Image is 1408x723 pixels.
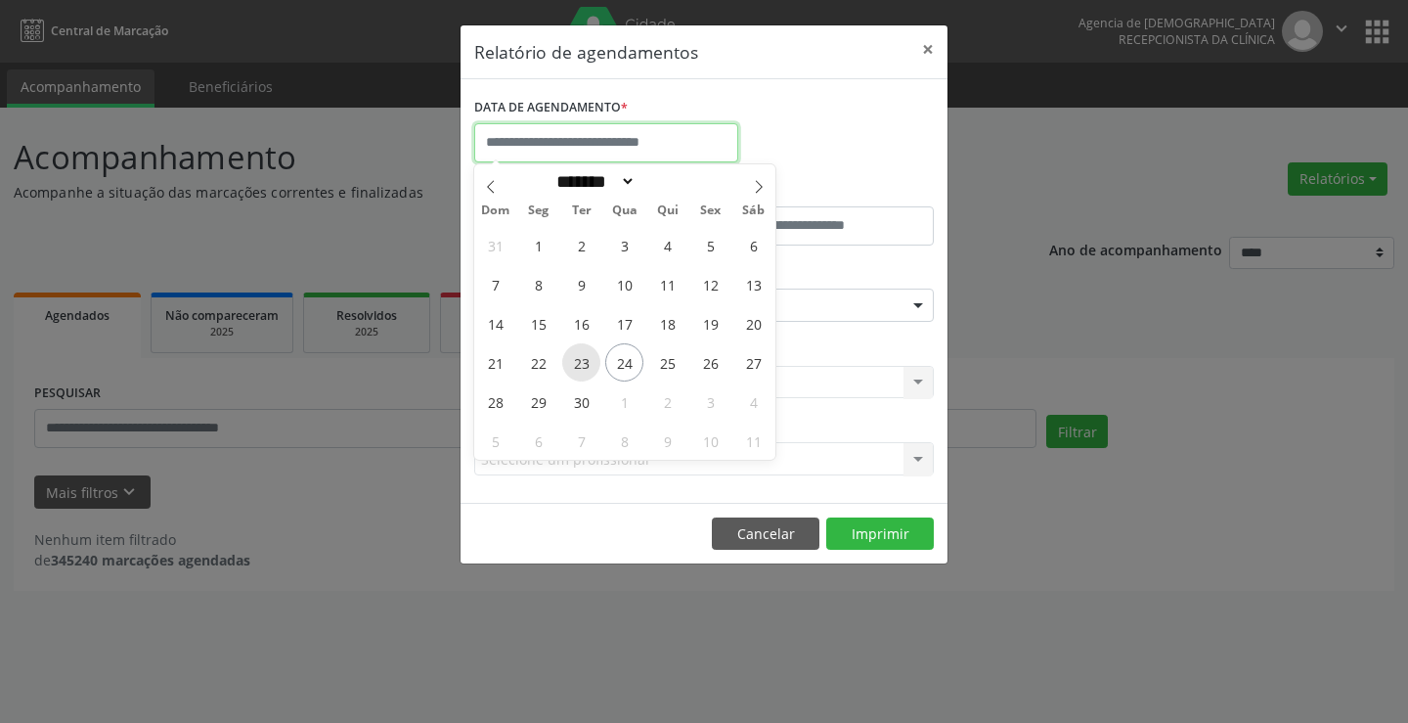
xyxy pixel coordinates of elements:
[691,422,729,460] span: Outubro 10, 2025
[908,25,947,73] button: Close
[517,204,560,217] span: Seg
[648,422,686,460] span: Outubro 9, 2025
[689,204,732,217] span: Sex
[734,226,772,264] span: Setembro 6, 2025
[605,422,643,460] span: Outubro 8, 2025
[476,343,514,382] span: Setembro 21, 2025
[603,204,646,217] span: Qua
[474,204,517,217] span: Dom
[476,304,514,342] span: Setembro 14, 2025
[519,422,557,460] span: Outubro 6, 2025
[519,383,557,421] span: Setembro 29, 2025
[734,383,772,421] span: Outubro 4, 2025
[476,226,514,264] span: Agosto 31, 2025
[605,226,643,264] span: Setembro 3, 2025
[691,226,729,264] span: Setembro 5, 2025
[476,422,514,460] span: Outubro 5, 2025
[519,343,557,382] span: Setembro 22, 2025
[648,304,686,342] span: Setembro 18, 2025
[474,93,628,123] label: DATA DE AGENDAMENTO
[734,304,772,342] span: Setembro 20, 2025
[691,265,729,303] span: Setembro 12, 2025
[550,171,636,192] select: Month
[519,304,557,342] span: Setembro 15, 2025
[562,265,600,303] span: Setembro 9, 2025
[648,226,686,264] span: Setembro 4, 2025
[636,171,700,192] input: Year
[519,265,557,303] span: Setembro 8, 2025
[605,343,643,382] span: Setembro 24, 2025
[648,383,686,421] span: Outubro 2, 2025
[826,518,934,551] button: Imprimir
[519,226,557,264] span: Setembro 1, 2025
[605,265,643,303] span: Setembro 10, 2025
[476,383,514,421] span: Setembro 28, 2025
[709,176,934,206] label: ATÉ
[562,304,600,342] span: Setembro 16, 2025
[605,304,643,342] span: Setembro 17, 2025
[734,343,772,382] span: Setembro 27, 2025
[734,422,772,460] span: Outubro 11, 2025
[562,226,600,264] span: Setembro 2, 2025
[646,204,689,217] span: Qui
[691,343,729,382] span: Setembro 26, 2025
[732,204,775,217] span: Sáb
[691,304,729,342] span: Setembro 19, 2025
[691,383,729,421] span: Outubro 3, 2025
[562,343,600,382] span: Setembro 23, 2025
[562,383,600,421] span: Setembro 30, 2025
[605,383,643,421] span: Outubro 1, 2025
[562,422,600,460] span: Outubro 7, 2025
[476,265,514,303] span: Setembro 7, 2025
[560,204,603,217] span: Ter
[648,265,686,303] span: Setembro 11, 2025
[474,39,698,65] h5: Relatório de agendamentos
[734,265,772,303] span: Setembro 13, 2025
[712,518,819,551] button: Cancelar
[648,343,686,382] span: Setembro 25, 2025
